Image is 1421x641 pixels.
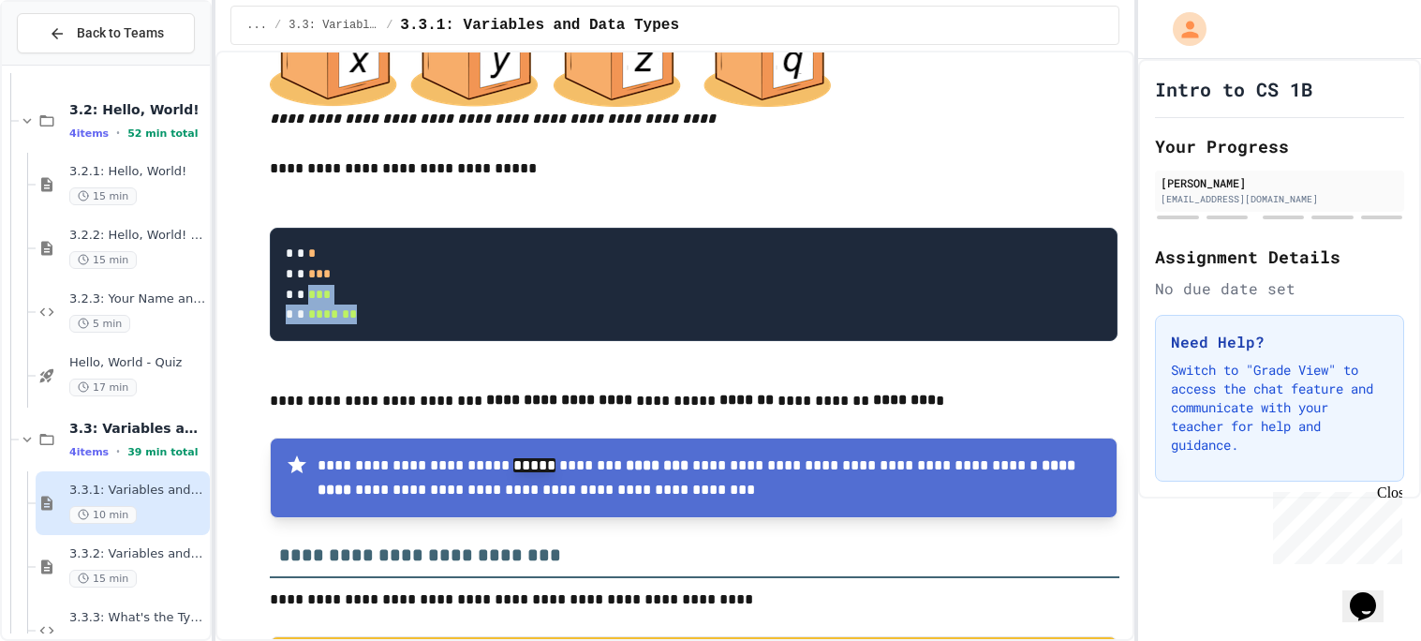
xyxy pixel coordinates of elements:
span: 15 min [69,187,137,205]
span: 3.3.3: What's the Type? [69,610,206,626]
h3: Need Help? [1171,331,1388,353]
h2: Your Progress [1155,133,1404,159]
span: 10 min [69,506,137,524]
span: • [116,444,120,459]
span: 5 min [69,315,130,333]
span: 3.3.1: Variables and Data Types [69,483,206,499]
span: 52 min total [127,127,198,140]
span: 3.2.2: Hello, World! - Review [69,228,206,244]
span: 3.2.1: Hello, World! [69,164,206,180]
span: • [116,126,120,141]
iframe: chat widget [1342,566,1402,622]
span: / [274,18,281,33]
span: 15 min [69,570,137,588]
span: ... [246,18,267,33]
span: 3.3: Variables and Data Types [289,18,378,33]
div: My Account [1153,7,1211,51]
div: [PERSON_NAME] [1161,174,1399,191]
span: 4 items [69,127,109,140]
span: 4 items [69,446,109,458]
div: [EMAIL_ADDRESS][DOMAIN_NAME] [1161,192,1399,206]
span: 3.2: Hello, World! [69,101,206,118]
h1: Intro to CS 1B [1155,76,1312,102]
span: 15 min [69,251,137,269]
div: Chat with us now!Close [7,7,129,119]
span: Hello, World - Quiz [69,355,206,371]
button: Back to Teams [17,13,195,53]
span: / [386,18,392,33]
p: Switch to "Grade View" to access the chat feature and communicate with your teacher for help and ... [1171,361,1388,455]
span: 3.2.3: Your Name and Favorite Movie [69,291,206,307]
span: 17 min [69,379,137,396]
iframe: chat widget [1266,484,1402,564]
h2: Assignment Details [1155,244,1404,270]
span: 3.3.1: Variables and Data Types [400,14,679,37]
div: No due date set [1155,277,1404,300]
span: 3.3: Variables and Data Types [69,420,206,437]
span: 3.3.2: Variables and Data Types - Review [69,546,206,562]
span: Back to Teams [77,23,164,43]
span: 39 min total [127,446,198,458]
